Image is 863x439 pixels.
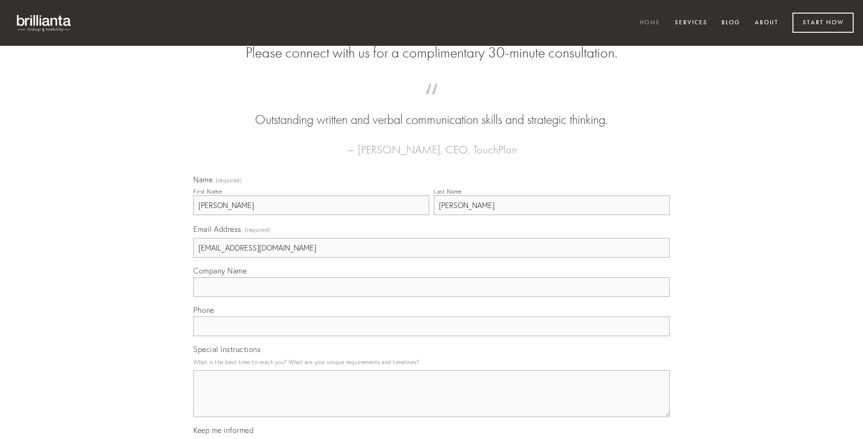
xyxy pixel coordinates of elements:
[208,129,655,159] figcaption: — [PERSON_NAME], CEO, TouchPlan
[669,15,714,31] a: Services
[792,13,854,33] a: Start Now
[193,175,212,184] span: Name
[193,44,670,62] h2: Please connect with us for a complimentary 30-minute consultation.
[216,178,242,183] span: (required)
[245,223,271,236] span: (required)
[9,9,79,36] img: brillianta - research, strategy, marketing
[715,15,746,31] a: Blog
[193,188,222,195] div: First Name
[749,15,785,31] a: About
[193,345,261,354] span: Special Instructions
[193,305,214,315] span: Phone
[193,425,254,435] span: Keep me informed
[193,266,247,275] span: Company Name
[208,93,655,129] blockquote: Outstanding written and verbal communication skills and strategic thinking.
[193,356,670,368] p: What is the best time to reach you? What are your unique requirements and timelines?
[634,15,666,31] a: Home
[208,93,655,111] span: “
[434,188,462,195] div: Last Name
[193,224,241,234] span: Email Address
